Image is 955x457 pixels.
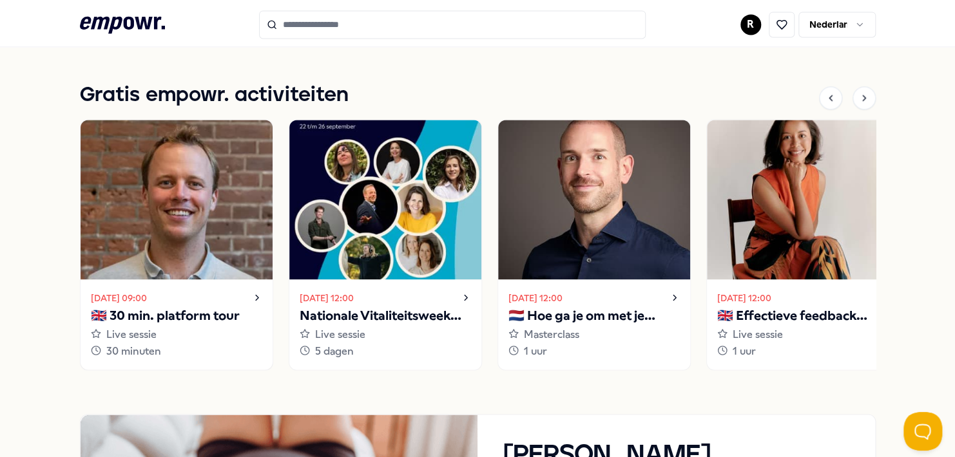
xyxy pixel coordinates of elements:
[717,290,771,304] time: [DATE] 12:00
[106,342,161,359] font: 30 minuten
[289,119,482,369] a: [DATE] 12:00Nationale Vitaliteitsweek 2025Live sessie5 dagen
[497,119,691,369] a: [DATE] 12:00🇳🇱 Hoe ga je om met je innerlijke criticus?Masterclass1 uur
[80,119,273,369] a: [DATE] 09:00🇬🇧 30 min. platform tourLive sessie30 minuten
[508,290,563,304] time: [DATE] 12:00
[289,120,481,279] img: Activiteit afbeelding
[524,342,547,359] font: 1 uur
[524,326,579,342] font: Masterclass
[733,326,783,342] font: Live sessie
[733,342,756,359] font: 1 uur
[740,14,761,35] button: R
[707,120,899,279] img: Activiteit afbeelding
[80,79,349,111] h1: Gratis empowr. activiteiten
[300,290,354,304] time: [DATE] 12:00
[508,305,680,326] p: 🇳🇱 Hoe ga je om met je innerlijke criticus?
[903,412,942,451] iframe: Help Scout Beacon - Open
[706,119,900,369] a: [DATE] 12:00🇬🇧 Effectieve feedback geven en ontvangenLive sessie1 uur
[315,326,365,342] font: Live sessie
[91,305,262,326] p: 🇬🇧 30 min. platform tour
[498,120,690,279] img: Activiteit afbeelding
[717,305,889,326] p: 🇬🇧 Effectieve feedback geven en ontvangen
[259,10,646,39] input: Zoeken naar producten, categorieën of subcategorieën
[300,305,471,326] p: Nationale Vitaliteitsweek 2025
[106,326,157,342] font: Live sessie
[81,120,273,279] img: Activiteit afbeelding
[91,290,147,304] time: [DATE] 09:00
[315,342,354,359] font: 5 dagen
